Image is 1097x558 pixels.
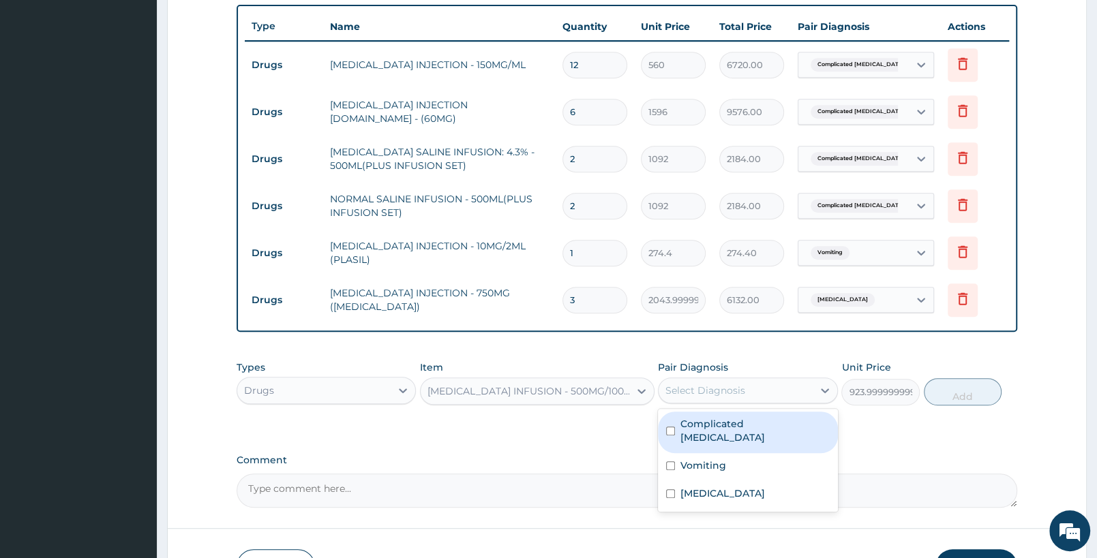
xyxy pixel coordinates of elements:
[427,384,630,398] div: [MEDICAL_DATA] INFUSION - 500MG/100ML ([MEDICAL_DATA])(PLUS INFUSION SET)
[79,172,188,309] span: We're online!
[244,384,274,397] div: Drugs
[712,13,791,40] th: Total Price
[323,51,556,78] td: [MEDICAL_DATA] INJECTION - 150MG/ML
[25,68,55,102] img: d_794563401_company_1708531726252_794563401
[323,232,556,273] td: [MEDICAL_DATA] INJECTION - 10MG/2ML (PLASIL)
[556,13,634,40] th: Quantity
[420,360,443,374] label: Item
[811,246,850,260] span: Vomiting
[245,241,323,266] td: Drugs
[71,76,229,94] div: Chat with us now
[811,58,912,72] span: Complicated [MEDICAL_DATA]
[323,185,556,226] td: NORMAL SALINE INFUSION - 500ML(PLUS INFUSION SET)
[245,288,323,313] td: Drugs
[245,193,323,219] td: Drugs
[658,360,728,374] label: Pair Diagnosis
[791,13,941,40] th: Pair Diagnosis
[237,362,265,373] label: Types
[680,459,726,472] label: Vomiting
[634,13,712,40] th: Unit Price
[924,378,1002,405] button: Add
[811,105,912,119] span: Complicated [MEDICAL_DATA]
[323,138,556,179] td: [MEDICAL_DATA] SALINE INFUSION: 4.3% - 500ML(PLUS INFUSION SET)
[237,454,1017,466] label: Comment
[323,91,556,132] td: [MEDICAL_DATA] INJECTION [DOMAIN_NAME] - (60MG)
[245,14,323,39] th: Type
[811,199,912,213] span: Complicated [MEDICAL_DATA]
[811,293,875,307] span: [MEDICAL_DATA]
[811,152,912,166] span: Complicated [MEDICAL_DATA]
[245,52,323,78] td: Drugs
[680,417,829,444] label: Complicated [MEDICAL_DATA]
[224,7,256,40] div: Minimize live chat window
[941,13,1009,40] th: Actions
[7,372,260,420] textarea: Type your message and hit 'Enter'
[245,146,323,172] td: Drugs
[245,99,323,125] td: Drugs
[323,279,556,320] td: [MEDICAL_DATA] INJECTION - 750MG ([MEDICAL_DATA])
[841,360,890,374] label: Unit Price
[323,13,556,40] th: Name
[665,384,745,397] div: Select Diagnosis
[680,486,765,500] label: [MEDICAL_DATA]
